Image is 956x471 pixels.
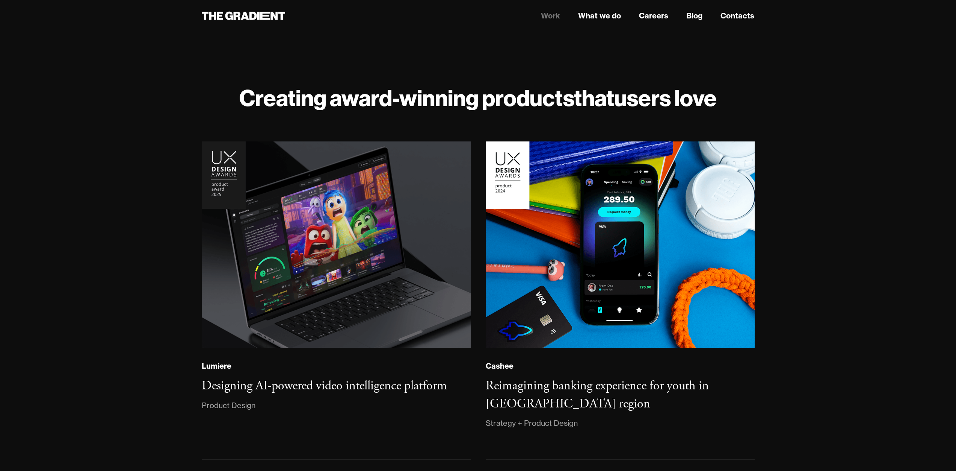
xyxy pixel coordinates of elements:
h3: Reimagining banking experience for youth in [GEOGRAPHIC_DATA] region [486,378,709,412]
a: Careers [639,10,668,21]
a: Work [541,10,560,21]
h1: Creating award-winning products users love [202,84,755,111]
a: What we do [578,10,621,21]
strong: that [574,84,614,112]
div: Product Design [202,400,255,412]
a: CasheeReimagining banking experience for youth in [GEOGRAPHIC_DATA] regionStrategy + Product Design [486,141,755,460]
div: Lumiere [202,361,231,371]
a: LumiereDesigning AI-powered video intelligence platformProduct Design [202,141,471,460]
h3: Designing AI-powered video intelligence platform [202,378,447,394]
a: Contacts [720,10,754,21]
a: Blog [686,10,702,21]
div: Strategy + Product Design [486,417,578,429]
div: Cashee [486,361,513,371]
